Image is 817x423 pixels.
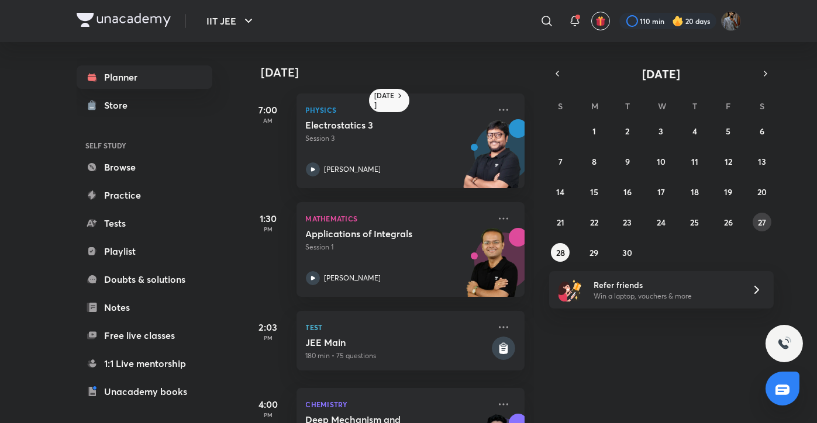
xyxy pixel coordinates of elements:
[325,273,381,283] p: [PERSON_NAME]
[77,268,212,291] a: Doubts & solutions
[719,213,737,231] button: September 26, 2025
[77,183,212,207] a: Practice
[685,213,704,231] button: September 25, 2025
[559,156,563,167] abbr: September 7, 2025
[557,217,564,228] abbr: September 21, 2025
[375,91,395,110] h6: [DATE]
[77,13,171,30] a: Company Logo
[651,122,670,140] button: September 3, 2025
[306,242,489,252] p: Session 1
[726,100,730,112] abbr: Friday
[551,243,570,262] button: September 28, 2025
[625,100,630,112] abbr: Tuesday
[590,247,598,258] abbr: September 29, 2025
[651,182,670,201] button: September 17, 2025
[245,334,292,341] p: PM
[618,213,637,231] button: September 23, 2025
[692,126,697,137] abbr: September 4, 2025
[685,122,704,140] button: September 4, 2025
[306,397,489,411] p: Chemistry
[691,156,698,167] abbr: September 11, 2025
[77,296,212,319] a: Notes
[306,103,489,117] p: Physics
[618,182,637,201] button: September 16, 2025
[590,186,598,197] abbr: September 15, 2025
[261,65,536,79] h4: [DATE]
[691,186,699,197] abbr: September 18, 2025
[77,65,212,89] a: Planner
[726,126,730,137] abbr: September 5, 2025
[245,211,292,226] h5: 1:30
[306,211,489,226] p: Mathematics
[77,324,212,347] a: Free live classes
[551,152,570,171] button: September 7, 2025
[760,100,764,112] abbr: Saturday
[559,278,582,301] img: referral
[657,217,666,228] abbr: September 24, 2025
[753,182,771,201] button: September 20, 2025
[651,213,670,231] button: September 24, 2025
[753,213,771,231] button: September 27, 2025
[245,411,292,418] p: PM
[245,226,292,233] p: PM
[758,156,766,167] abbr: September 13, 2025
[77,13,171,27] img: Company Logo
[245,397,292,411] h5: 4:00
[623,247,633,258] abbr: September 30, 2025
[618,122,637,140] button: September 2, 2025
[591,100,598,112] abbr: Monday
[585,213,604,231] button: September 22, 2025
[719,152,737,171] button: September 12, 2025
[657,156,666,167] abbr: September 10, 2025
[306,351,489,361] p: 180 min • 75 questions
[77,211,212,235] a: Tests
[306,337,489,348] h5: JEE Main
[306,133,489,144] p: Session 3
[105,98,135,112] div: Store
[77,240,212,263] a: Playlist
[585,152,604,171] button: September 8, 2025
[758,217,766,228] abbr: September 27, 2025
[306,119,451,131] h5: Electrostatics 3
[585,182,604,201] button: September 15, 2025
[558,100,563,112] abbr: Sunday
[618,243,637,262] button: September 30, 2025
[725,156,732,167] abbr: September 12, 2025
[556,247,565,258] abbr: September 28, 2025
[724,186,732,197] abbr: September 19, 2025
[690,217,699,228] abbr: September 25, 2025
[325,164,381,175] p: [PERSON_NAME]
[658,100,666,112] abbr: Wednesday
[460,228,525,308] img: unacademy
[585,243,604,262] button: September 29, 2025
[724,217,733,228] abbr: September 26, 2025
[719,122,737,140] button: September 5, 2025
[77,136,212,155] h6: SELF STUDY
[595,16,606,26] img: avatar
[623,217,632,228] abbr: September 23, 2025
[721,11,741,31] img: Shivam Munot
[556,186,564,197] abbr: September 14, 2025
[306,228,451,240] h5: Applications of Integrals
[566,65,757,82] button: [DATE]
[245,320,292,334] h5: 2:03
[626,126,630,137] abbr: September 2, 2025
[77,352,212,375] a: 1:1 Live mentorship
[77,380,212,403] a: Unacademy books
[590,217,598,228] abbr: September 22, 2025
[623,186,632,197] abbr: September 16, 2025
[77,155,212,179] a: Browse
[551,182,570,201] button: September 14, 2025
[594,291,737,301] p: Win a laptop, vouchers & more
[685,182,704,201] button: September 18, 2025
[591,12,610,30] button: avatar
[551,213,570,231] button: September 21, 2025
[692,100,697,112] abbr: Thursday
[585,122,604,140] button: September 1, 2025
[659,126,663,137] abbr: September 3, 2025
[760,126,764,137] abbr: September 6, 2025
[618,152,637,171] button: September 9, 2025
[777,337,791,351] img: ttu
[592,126,596,137] abbr: September 1, 2025
[685,152,704,171] button: September 11, 2025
